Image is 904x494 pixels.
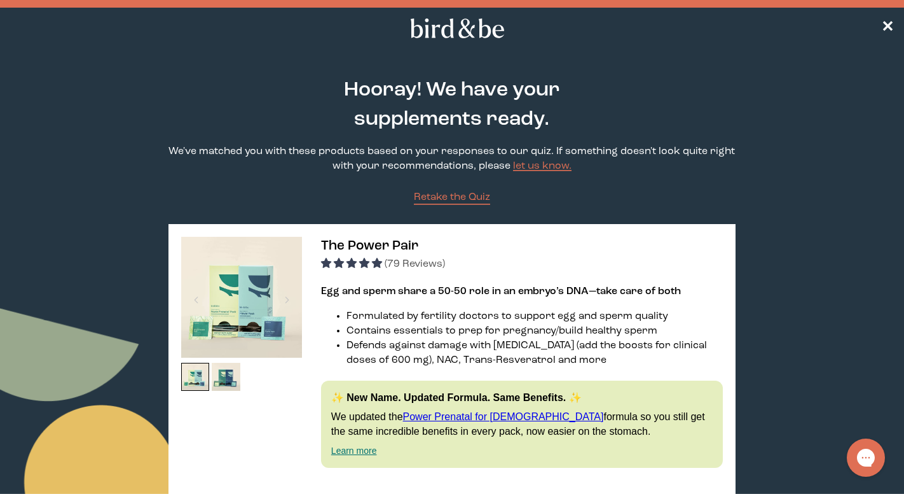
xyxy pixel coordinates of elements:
a: Learn more [331,446,377,456]
a: Power Prenatal for [DEMOGRAPHIC_DATA] [403,411,604,422]
img: thumbnail image [181,237,302,358]
img: thumbnail image [181,363,210,392]
span: The Power Pair [321,239,418,253]
strong: Egg and sperm share a 50-50 role in an embryo’s DNA—take care of both [321,286,681,297]
span: ✕ [881,20,894,36]
span: 4.92 stars [321,259,385,269]
li: Contains essentials to prep for pregnancy/build healthy sperm [346,324,723,339]
strong: ✨ New Name. Updated Formula. Same Benefits. ✨ [331,392,582,403]
a: ✕ [881,17,894,39]
iframe: Gorgias live chat messenger [840,434,891,481]
img: thumbnail image [212,363,240,392]
li: Formulated by fertility doctors to support egg and sperm quality [346,309,723,324]
h2: Hooray! We have your supplements ready. [282,76,622,134]
span: Retake the Quiz [414,192,490,202]
li: Defends against damage with [MEDICAL_DATA] (add the boosts for clinical doses of 600 mg), NAC, Tr... [346,339,723,368]
a: let us know. [513,161,572,171]
a: Retake the Quiz [414,190,490,205]
p: We've matched you with these products based on your responses to our quiz. If something doesn't l... [168,145,736,174]
span: (79 Reviews) [385,259,445,269]
p: We updated the formula so you still get the same incredible benefits in every pack, now easier on... [331,410,713,439]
